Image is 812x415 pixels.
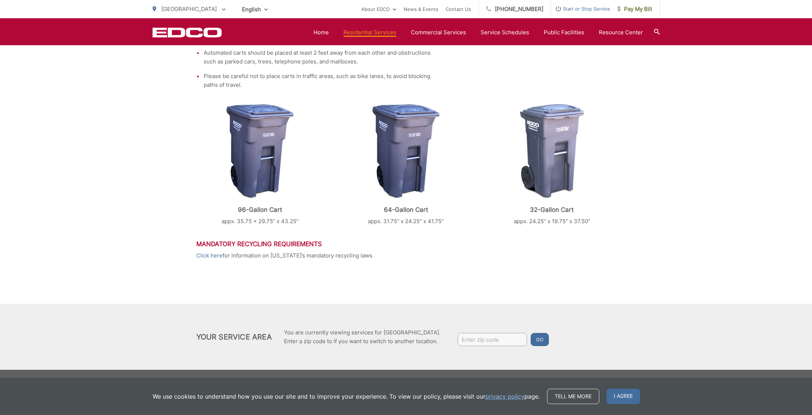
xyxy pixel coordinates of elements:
[226,104,294,199] img: cart-trash.png
[617,5,652,13] span: Pay My Bill
[342,206,470,213] p: 64-Gallon Cart
[161,5,217,12] span: [GEOGRAPHIC_DATA]
[458,333,527,346] input: Enter zip code
[547,389,599,404] a: Tell me more
[531,333,549,346] button: Go
[544,28,584,37] a: Public Facilities
[284,328,440,346] p: You are currently viewing services for [GEOGRAPHIC_DATA]. Enter a zip code to if you want to swit...
[153,392,540,401] p: We use cookies to understand how you use our site and to improve your experience. To view our pol...
[599,28,643,37] a: Resource Center
[485,392,524,401] a: privacy policy
[196,251,223,260] a: Click here
[372,104,440,199] img: cart-trash.png
[204,72,437,89] li: Please be careful not to place carts in traffic areas, such as bike lanes, to avoid blocking path...
[196,251,616,260] p: for information on [US_STATE]’s mandatory recycling laws.
[446,5,471,13] a: Contact Us
[488,217,616,226] p: appx. 24.25" x 19.75" x 37.50"
[411,28,466,37] a: Commercial Services
[196,333,272,341] h2: Your Service Area
[520,104,584,199] img: cart-trash-32.png
[196,217,324,226] p: appx. 35.75 x 29.75” x 43.25"
[404,5,438,13] a: News & Events
[313,28,329,37] a: Home
[236,3,273,16] span: English
[196,206,324,213] p: 96-Gallon Cart
[196,240,616,248] h3: Mandatory Recycling Requirements
[361,5,396,13] a: About EDCO
[342,217,470,226] p: appx. 31.75" x 24.25" x 41.75"
[607,389,640,404] span: I agree
[481,28,529,37] a: Service Schedules
[343,28,396,37] a: Residential Services
[488,206,616,213] p: 32-Gallon Cart
[204,49,437,66] li: Automated carts should be placed at least 2 feet away from each other and obstructions such as pa...
[153,27,222,38] a: EDCD logo. Return to the homepage.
